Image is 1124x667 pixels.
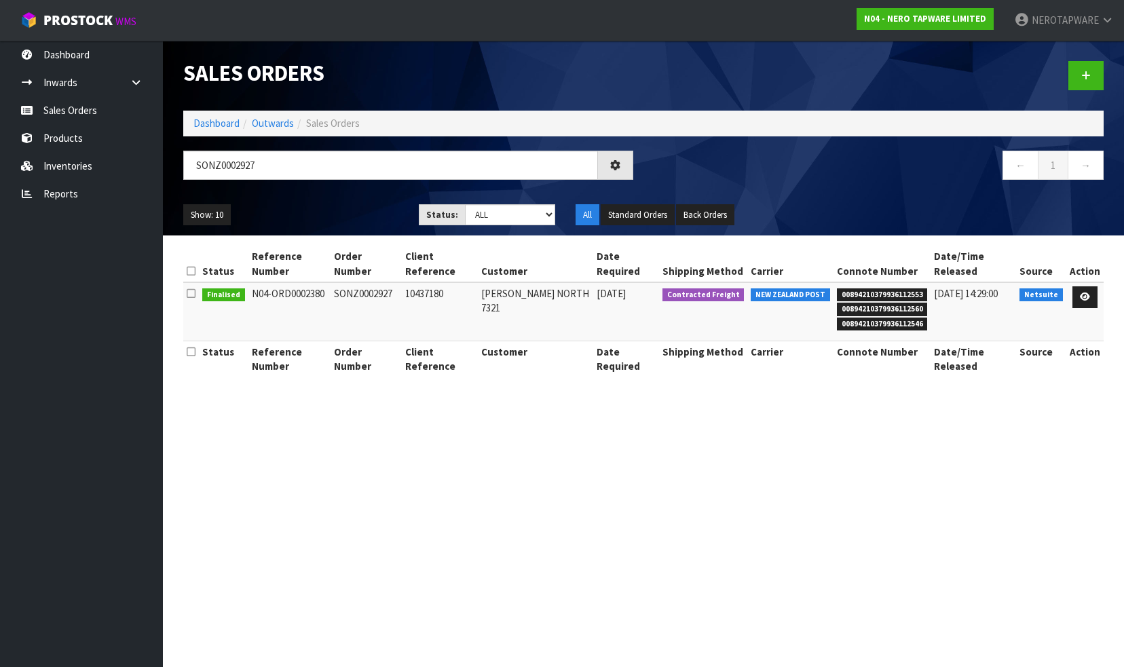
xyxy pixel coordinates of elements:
[931,341,1016,377] th: Date/Time Released
[1068,151,1104,180] a: →
[747,246,833,282] th: Carrier
[115,15,136,28] small: WMS
[659,341,748,377] th: Shipping Method
[1066,341,1104,377] th: Action
[1066,246,1104,282] th: Action
[193,117,240,130] a: Dashboard
[199,246,248,282] th: Status
[593,246,659,282] th: Date Required
[331,282,401,341] td: SONZ0002927
[20,12,37,28] img: cube-alt.png
[931,246,1016,282] th: Date/Time Released
[202,288,245,302] span: Finalised
[331,341,401,377] th: Order Number
[747,341,833,377] th: Carrier
[1019,288,1063,302] span: Netsuite
[662,288,745,302] span: Contracted Freight
[751,288,830,302] span: NEW ZEALAND POST
[183,204,231,226] button: Show: 10
[248,246,331,282] th: Reference Number
[199,341,248,377] th: Status
[478,246,593,282] th: Customer
[402,246,478,282] th: Client Reference
[576,204,599,226] button: All
[864,13,986,24] strong: N04 - NERO TAPWARE LIMITED
[43,12,113,29] span: ProStock
[183,151,598,180] input: Search sales orders
[1038,151,1068,180] a: 1
[833,341,931,377] th: Connote Number
[402,282,478,341] td: 10437180
[837,318,928,331] span: 00894210379936112546
[478,341,593,377] th: Customer
[597,287,626,300] span: [DATE]
[601,204,675,226] button: Standard Orders
[659,246,748,282] th: Shipping Method
[837,303,928,316] span: 00894210379936112560
[833,246,931,282] th: Connote Number
[331,246,401,282] th: Order Number
[248,341,331,377] th: Reference Number
[593,341,659,377] th: Date Required
[654,151,1104,184] nav: Page navigation
[426,209,458,221] strong: Status:
[306,117,360,130] span: Sales Orders
[248,282,331,341] td: N04-ORD0002380
[837,288,928,302] span: 00894210379936112553
[1016,246,1066,282] th: Source
[183,61,633,85] h1: Sales Orders
[478,282,593,341] td: [PERSON_NAME] NORTH 7321
[1003,151,1038,180] a: ←
[252,117,294,130] a: Outwards
[676,204,734,226] button: Back Orders
[1032,14,1099,26] span: NEROTAPWARE
[402,341,478,377] th: Client Reference
[934,287,998,300] span: [DATE] 14:29:00
[1016,341,1066,377] th: Source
